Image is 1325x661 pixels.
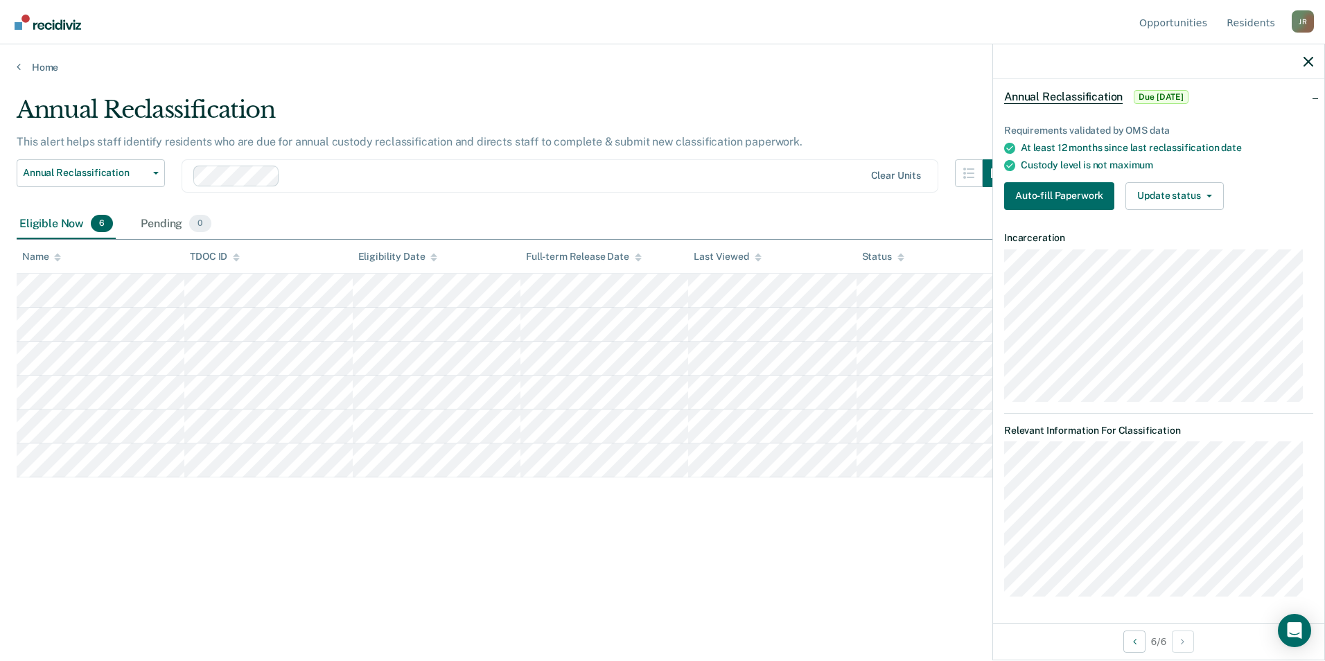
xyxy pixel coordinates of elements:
[1004,90,1123,104] span: Annual Reclassification
[1172,631,1194,653] button: Next Opportunity
[1292,10,1314,33] div: J R
[190,251,240,263] div: TDOC ID
[871,170,922,182] div: Clear units
[1134,90,1188,104] span: Due [DATE]
[1004,182,1120,210] a: Navigate to form link
[17,96,1010,135] div: Annual Reclassification
[138,209,213,240] div: Pending
[1004,125,1313,136] div: Requirements validated by OMS data
[358,251,438,263] div: Eligibility Date
[23,167,148,179] span: Annual Reclassification
[1278,614,1311,647] div: Open Intercom Messenger
[17,135,802,148] p: This alert helps staff identify residents who are due for annual custody reclassification and dir...
[1125,182,1223,210] button: Update status
[189,215,211,233] span: 0
[862,251,904,263] div: Status
[1021,159,1313,171] div: Custody level is not
[1123,631,1146,653] button: Previous Opportunity
[993,623,1324,660] div: 6 / 6
[17,61,1308,73] a: Home
[993,75,1324,119] div: Annual ReclassificationDue [DATE]
[526,251,642,263] div: Full-term Release Date
[22,251,61,263] div: Name
[1221,142,1241,153] span: date
[17,209,116,240] div: Eligible Now
[1004,232,1313,244] dt: Incarceration
[694,251,761,263] div: Last Viewed
[1004,425,1313,437] dt: Relevant Information For Classification
[91,215,113,233] span: 6
[1021,142,1313,154] div: At least 12 months since last reclassification
[1109,159,1153,170] span: maximum
[1292,10,1314,33] button: Profile dropdown button
[1004,182,1114,210] button: Auto-fill Paperwork
[15,15,81,30] img: Recidiviz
